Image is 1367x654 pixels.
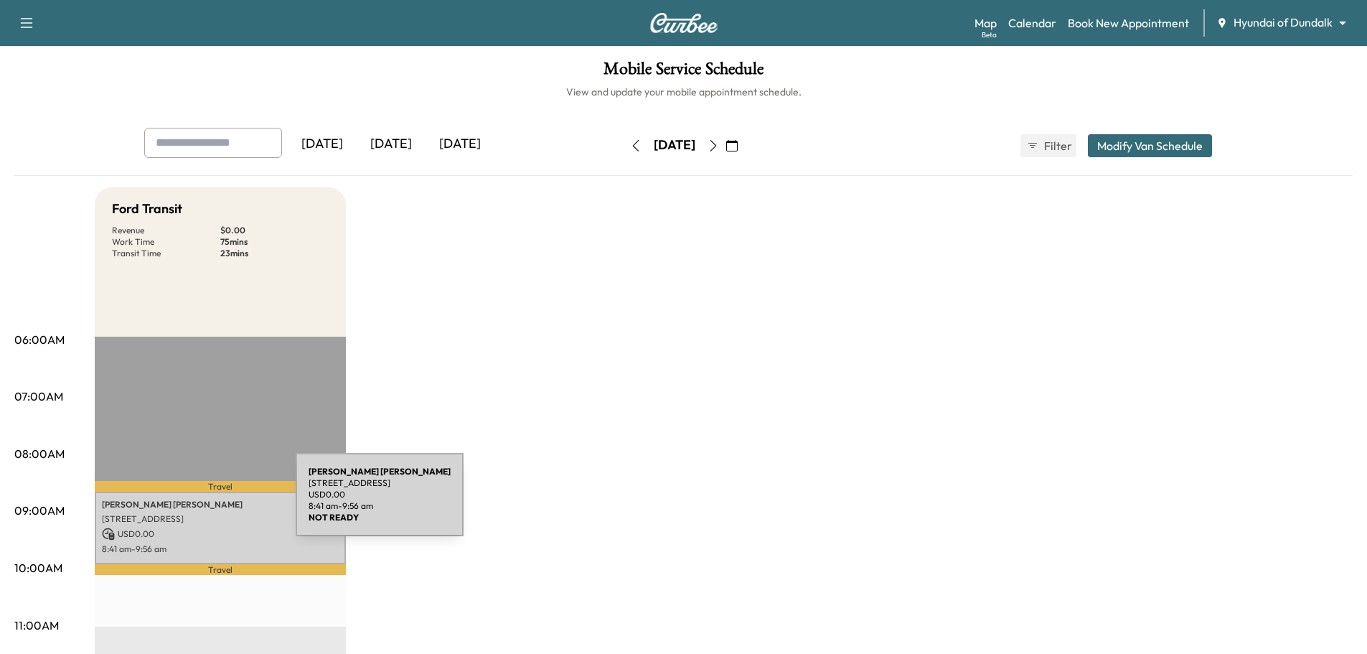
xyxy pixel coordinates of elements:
p: 06:00AM [14,331,65,348]
div: [DATE] [357,128,426,161]
button: Modify Van Schedule [1088,134,1212,157]
span: Hyundai of Dundalk [1234,14,1333,31]
b: [PERSON_NAME] [PERSON_NAME] [309,466,451,477]
p: USD 0.00 [309,489,451,500]
p: [STREET_ADDRESS] [309,477,451,489]
div: [DATE] [654,136,695,154]
div: [DATE] [426,128,494,161]
p: Travel [95,564,346,575]
button: Filter [1020,134,1076,157]
p: 11:00AM [14,617,59,634]
p: 09:00AM [14,502,65,519]
div: [DATE] [288,128,357,161]
p: Transit Time [112,248,220,259]
p: 8:41 am - 9:56 am [102,543,339,555]
p: Revenue [112,225,220,236]
p: 07:00AM [14,388,63,405]
p: 23 mins [220,248,329,259]
p: 75 mins [220,236,329,248]
a: Book New Appointment [1068,14,1189,32]
p: Work Time [112,236,220,248]
p: 8:41 am - 9:56 am [309,500,451,512]
a: Calendar [1008,14,1056,32]
b: NOT READY [309,512,359,523]
span: Filter [1044,137,1070,154]
h1: Mobile Service Schedule [14,60,1353,85]
p: [PERSON_NAME] [PERSON_NAME] [102,499,339,510]
p: 08:00AM [14,445,65,462]
div: Beta [982,29,997,40]
p: $ 0.00 [220,225,329,236]
p: Travel [95,481,346,492]
a: MapBeta [974,14,997,32]
p: 10:00AM [14,559,62,576]
p: USD 0.00 [102,528,339,541]
h6: View and update your mobile appointment schedule. [14,85,1353,99]
img: Curbee Logo [649,13,718,33]
p: [STREET_ADDRESS] [102,513,339,525]
h5: Ford Transit [112,199,182,219]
